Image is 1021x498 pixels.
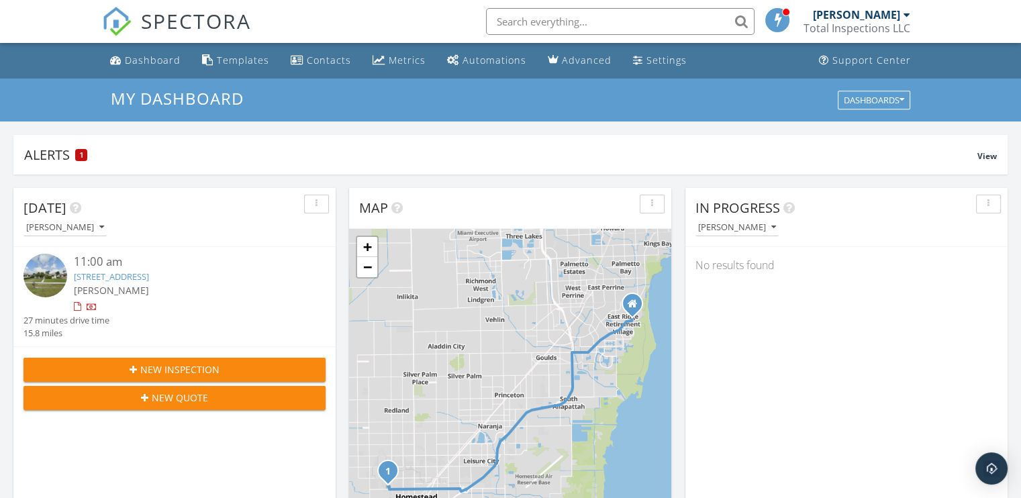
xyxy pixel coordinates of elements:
[23,254,326,340] a: 11:00 am [STREET_ADDRESS] [PERSON_NAME] 27 minutes drive time 15.8 miles
[357,237,377,257] a: Zoom in
[695,199,780,217] span: In Progress
[804,21,910,35] div: Total Inspections LLC
[152,391,208,405] span: New Quote
[197,48,275,73] a: Templates
[685,247,1008,283] div: No results found
[141,7,251,35] span: SPECTORA
[844,95,904,105] div: Dashboards
[74,270,149,283] a: [STREET_ADDRESS]
[975,452,1008,485] div: Open Intercom Messenger
[74,284,149,297] span: [PERSON_NAME]
[389,54,426,66] div: Metrics
[646,54,687,66] div: Settings
[111,87,244,109] span: My Dashboard
[105,48,186,73] a: Dashboard
[23,199,66,217] span: [DATE]
[24,146,977,164] div: Alerts
[367,48,431,73] a: Metrics
[23,314,109,327] div: 27 minutes drive time
[74,254,301,270] div: 11:00 am
[285,48,356,73] a: Contacts
[628,48,692,73] a: Settings
[80,150,83,160] span: 1
[632,303,640,311] div: 19303 SW 79th Ave, Cutler Bay FL 33157
[357,257,377,277] a: Zoom out
[813,8,900,21] div: [PERSON_NAME]
[385,467,391,477] i: 1
[562,54,612,66] div: Advanced
[26,223,104,232] div: [PERSON_NAME]
[486,8,755,35] input: Search everything...
[838,91,910,109] button: Dashboards
[542,48,617,73] a: Advanced
[307,54,351,66] div: Contacts
[359,199,388,217] span: Map
[23,254,67,297] img: streetview
[125,54,181,66] div: Dashboard
[463,54,526,66] div: Automations
[814,48,916,73] a: Support Center
[217,54,269,66] div: Templates
[102,18,251,46] a: SPECTORA
[140,362,220,377] span: New Inspection
[23,358,326,382] button: New Inspection
[442,48,532,73] a: Automations (Basic)
[977,150,997,162] span: View
[698,223,776,232] div: [PERSON_NAME]
[102,7,132,36] img: The Best Home Inspection Software - Spectora
[388,470,396,479] div: 1625 NW 9th Ct, Homestead, FL 33030
[23,219,107,237] button: [PERSON_NAME]
[23,386,326,410] button: New Quote
[695,219,779,237] button: [PERSON_NAME]
[832,54,911,66] div: Support Center
[23,327,109,340] div: 15.8 miles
